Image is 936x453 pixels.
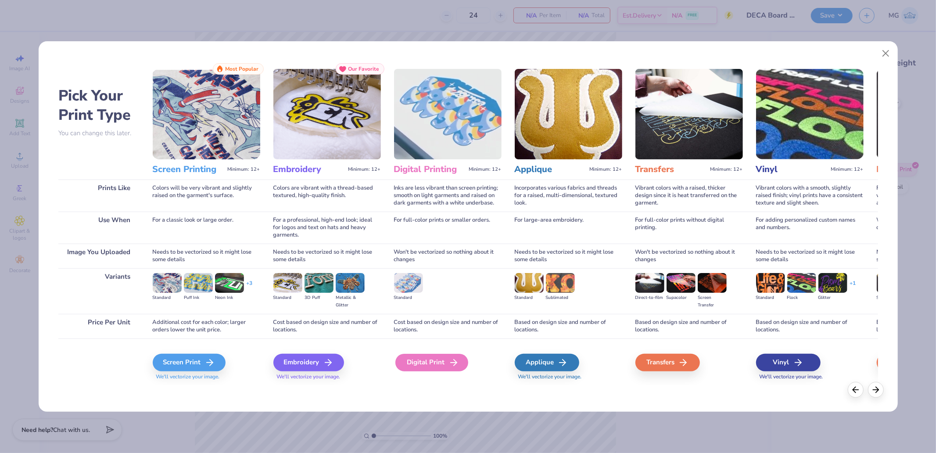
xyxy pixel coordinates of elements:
[515,314,622,338] div: Based on design size and number of locations.
[394,294,423,302] div: Standard
[58,129,140,137] p: You can change this later.
[153,294,182,302] div: Standard
[273,69,381,159] img: Embroidery
[635,314,743,338] div: Based on design size and number of locations.
[698,294,727,309] div: Screen Transfer
[787,273,816,292] img: Flock
[153,354,226,371] div: Screen Print
[635,212,743,244] div: For full-color prints without digital printing.
[515,180,622,212] div: Incorporates various fabrics and threads for a raised, multi-dimensional, textured look.
[336,294,365,309] div: Metallic & Glitter
[667,273,696,292] img: Supacolor
[273,244,381,268] div: Needs to be vectorized so it might lose some details
[246,280,252,295] div: + 3
[58,180,140,212] div: Prints Like
[273,273,302,292] img: Standard
[546,273,575,292] img: Sublimated
[831,166,864,173] span: Minimum: 12+
[756,69,864,159] img: Vinyl
[153,212,260,244] div: For a classic look or large order.
[153,373,260,381] span: We'll vectorize your image.
[273,294,302,302] div: Standard
[756,354,821,371] div: Vinyl
[515,354,579,371] div: Applique
[394,244,502,268] div: Won't be vectorized so nothing about it changes
[818,294,847,302] div: Glitter
[394,69,502,159] img: Digital Printing
[756,212,864,244] div: For adding personalized custom names and numbers.
[153,273,182,292] img: Standard
[273,164,345,175] h3: Embroidery
[756,164,828,175] h3: Vinyl
[698,273,727,292] img: Screen Transfer
[226,66,259,72] span: Most Popular
[273,180,381,212] div: Colors are vibrant with a thread-based textured, high-quality finish.
[667,294,696,302] div: Supacolor
[818,273,847,292] img: Glitter
[273,373,381,381] span: We'll vectorize your image.
[787,294,816,302] div: Flock
[58,86,140,125] h2: Pick Your Print Type
[756,244,864,268] div: Needs to be vectorized so it might lose some details
[515,244,622,268] div: Needs to be vectorized so it might lose some details
[58,268,140,313] div: Variants
[635,164,707,175] h3: Transfers
[153,244,260,268] div: Needs to be vectorized so it might lose some details
[58,244,140,268] div: Image You Uploaded
[756,373,864,381] span: We'll vectorize your image.
[153,164,224,175] h3: Screen Printing
[273,212,381,244] div: For a professional, high-end look; ideal for logos and text on hats and heavy garments.
[394,273,423,292] img: Standard
[305,273,334,292] img: 3D Puff
[635,69,743,159] img: Transfers
[515,69,622,159] img: Applique
[184,294,213,302] div: Puff Ink
[273,354,344,371] div: Embroidery
[305,294,334,302] div: 3D Puff
[348,66,380,72] span: Our Favorite
[756,180,864,212] div: Vibrant colors with a smooth, slightly raised finish; vinyl prints have a consistent texture and ...
[877,45,894,62] button: Close
[635,294,664,302] div: Direct-to-film
[515,212,622,244] div: For large-area embroidery.
[515,164,586,175] h3: Applique
[215,273,244,292] img: Neon Ink
[756,273,785,292] img: Standard
[877,273,906,292] img: Standard
[153,314,260,338] div: Additional cost for each color; larger orders lower the unit price.
[710,166,743,173] span: Minimum: 12+
[515,273,544,292] img: Standard
[215,294,244,302] div: Neon Ink
[756,294,785,302] div: Standard
[184,273,213,292] img: Puff Ink
[58,314,140,338] div: Price Per Unit
[546,294,575,302] div: Sublimated
[394,212,502,244] div: For full-color prints or smaller orders.
[153,69,260,159] img: Screen Printing
[469,166,502,173] span: Minimum: 12+
[756,314,864,338] div: Based on design size and number of locations.
[348,166,381,173] span: Minimum: 12+
[635,244,743,268] div: Won't be vectorized so nothing about it changes
[273,314,381,338] div: Cost based on design size and number of locations.
[228,166,260,173] span: Minimum: 12+
[153,180,260,212] div: Colors will be very vibrant and slightly raised on the garment's surface.
[394,314,502,338] div: Cost based on design size and number of locations.
[515,294,544,302] div: Standard
[877,294,906,302] div: Standard
[635,354,700,371] div: Transfers
[336,273,365,292] img: Metallic & Glitter
[850,280,856,295] div: + 1
[395,354,468,371] div: Digital Print
[635,180,743,212] div: Vibrant colors with a raised, thicker design since it is heat transferred on the garment.
[635,273,664,292] img: Direct-to-film
[590,166,622,173] span: Minimum: 12+
[394,164,466,175] h3: Digital Printing
[58,212,140,244] div: Use When
[394,180,502,212] div: Inks are less vibrant than screen printing; smooth on light garments and raised on dark garments ...
[515,373,622,381] span: We'll vectorize your image.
